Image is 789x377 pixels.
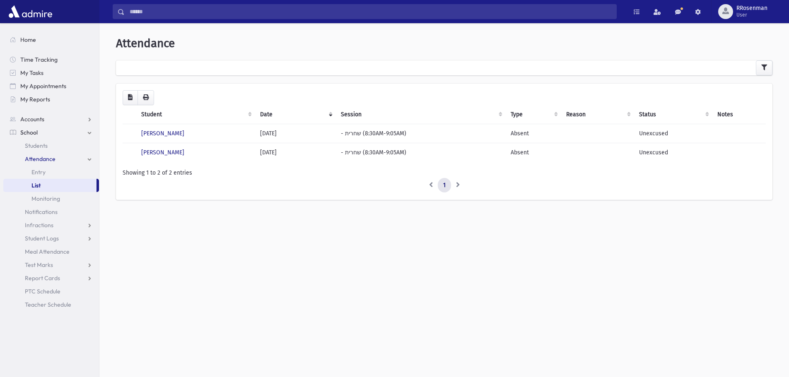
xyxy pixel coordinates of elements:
span: School [20,129,38,136]
a: My Appointments [3,79,99,93]
th: Student: activate to sort column ascending [136,105,255,124]
span: Monitoring [31,195,60,202]
div: Showing 1 to 2 of 2 entries [123,168,766,177]
a: PTC Schedule [3,285,99,298]
a: Attendance [3,152,99,166]
span: My Tasks [20,69,43,77]
span: Attendance [116,36,175,50]
a: My Tasks [3,66,99,79]
td: [DATE] [255,124,336,143]
a: My Reports [3,93,99,106]
span: List [31,182,41,189]
a: Teacher Schedule [3,298,99,311]
th: Session : activate to sort column ascending [336,105,506,124]
a: Accounts [3,113,99,126]
span: My Reports [20,96,50,103]
a: Students [3,139,99,152]
input: Search [125,4,616,19]
span: Time Tracking [20,56,58,63]
button: CSV [123,90,138,105]
span: Attendance [25,155,55,163]
a: Entry [3,166,99,179]
td: Absent [506,143,561,162]
span: Accounts [20,115,44,123]
span: Notifications [25,208,58,216]
th: Reason: activate to sort column ascending [561,105,635,124]
a: Time Tracking [3,53,99,66]
th: Notes [712,105,766,124]
span: Entry [31,168,46,176]
a: Infractions [3,219,99,232]
span: RRosenman [736,5,767,12]
td: Unexcused [634,124,712,143]
a: [PERSON_NAME] [141,130,184,137]
td: Absent [506,124,561,143]
a: Notifications [3,205,99,219]
span: Report Cards [25,274,60,282]
td: - שחרית (8:30AM-9:05AM) [336,143,506,162]
span: User [736,12,767,18]
a: Test Marks [3,258,99,271]
span: PTC Schedule [25,288,60,295]
span: Test Marks [25,261,53,269]
th: Date: activate to sort column ascending [255,105,336,124]
span: Home [20,36,36,43]
a: School [3,126,99,139]
img: AdmirePro [7,3,54,20]
a: Monitoring [3,192,99,205]
span: Infractions [25,221,53,229]
span: My Appointments [20,82,66,90]
th: Type: activate to sort column ascending [506,105,561,124]
button: Print [138,90,154,105]
td: - שחרית (8:30AM-9:05AM) [336,124,506,143]
a: Meal Attendance [3,245,99,258]
a: Report Cards [3,271,99,285]
a: 1 [438,178,451,193]
a: [PERSON_NAME] [141,149,184,156]
th: Status: activate to sort column ascending [634,105,712,124]
span: Teacher Schedule [25,301,71,308]
a: List [3,179,97,192]
span: Student Logs [25,235,59,242]
td: Unexcused [634,143,712,162]
a: Student Logs [3,232,99,245]
span: Meal Attendance [25,248,70,255]
a: Home [3,33,99,46]
td: [DATE] [255,143,336,162]
span: Students [25,142,48,149]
